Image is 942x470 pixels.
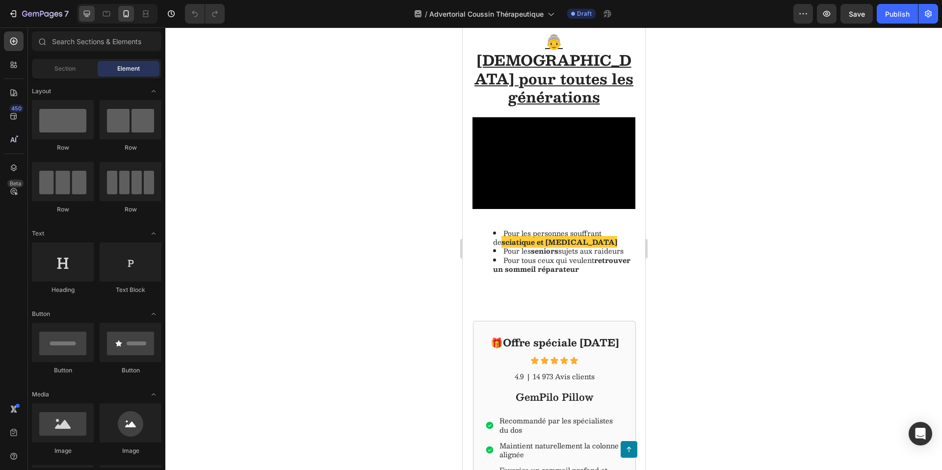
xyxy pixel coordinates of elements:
span: Section [54,64,76,73]
input: Search Sections & Elements [32,31,161,51]
span: Toggle open [146,306,161,322]
span: Toggle open [146,83,161,99]
div: Button [32,366,94,375]
div: Publish [885,9,910,19]
span: Layout [32,87,51,96]
div: Beta [7,180,24,187]
div: Row [100,205,161,214]
button: 7 [4,4,73,24]
div: Row [32,205,94,214]
div: Undo/Redo [185,4,225,24]
span: Toggle open [146,387,161,402]
div: Open Intercom Messenger [909,422,932,445]
span: Element [117,64,140,73]
button: Publish [877,4,918,24]
span: / [425,9,427,19]
span: Draft [577,9,592,18]
span: Advertorial Coussin Thérapeutique [429,9,544,19]
div: Image [32,446,94,455]
div: 450 [9,104,24,112]
span: Text [32,229,44,238]
span: Save [849,10,865,18]
div: Heading [32,286,94,294]
div: Row [32,143,94,152]
button: Save [840,4,873,24]
div: Text Block [100,286,161,294]
div: Image [100,446,161,455]
span: Toggle open [146,226,161,241]
div: Button [100,366,161,375]
span: Media [32,390,49,399]
span: Button [32,310,50,318]
p: 7 [64,8,69,20]
div: Row [100,143,161,152]
iframe: Design area [463,27,645,470]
